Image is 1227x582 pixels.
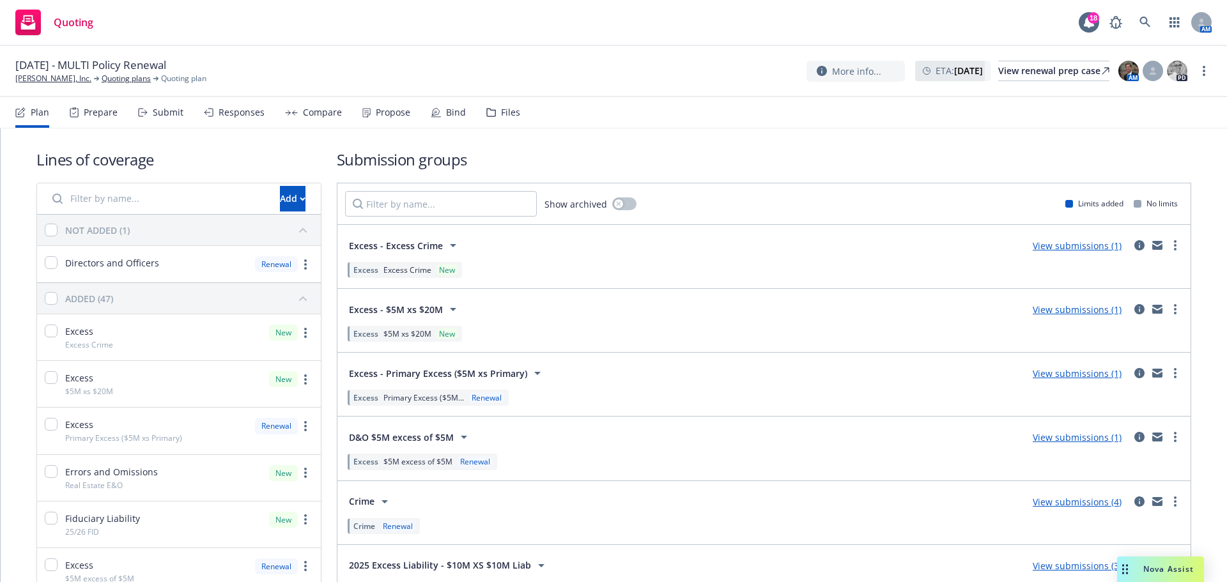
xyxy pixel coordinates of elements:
[269,371,298,387] div: New
[255,256,298,272] div: Renewal
[1196,63,1212,79] a: more
[376,107,410,118] div: Propose
[65,288,313,309] button: ADDED (47)
[1150,494,1165,509] a: mail
[998,61,1109,81] a: View renewal prep case
[280,186,305,211] button: Add
[936,64,983,77] span: ETA :
[349,558,531,572] span: 2025 Excess Liability - $10M XS $10M Liab
[1168,238,1183,253] a: more
[1150,302,1165,317] a: mail
[65,220,313,240] button: NOT ADDED (1)
[65,224,130,237] div: NOT ADDED (1)
[383,328,431,339] span: $5M xs $20M
[349,303,443,316] span: Excess - $5M xs $20M
[954,65,983,77] strong: [DATE]
[65,433,182,443] span: Primary Excess ($5M xs Primary)
[353,328,378,339] span: Excess
[36,149,321,170] h1: Lines of coverage
[345,296,465,322] button: Excess - $5M xs $20M
[298,372,313,387] a: more
[353,392,378,403] span: Excess
[458,456,493,467] div: Renewal
[1065,198,1123,209] div: Limits added
[1088,12,1099,24] div: 18
[65,386,113,397] span: $5M xs $20M
[298,418,313,434] a: more
[1117,556,1204,582] button: Nova Assist
[65,465,158,479] span: Errors and Omissions
[161,73,206,84] span: Quoting plan
[1132,365,1147,381] a: circleInformation
[255,418,298,434] div: Renewal
[998,61,1109,80] div: View renewal prep case
[298,325,313,341] a: more
[153,107,183,118] div: Submit
[1150,238,1165,253] a: mail
[349,239,443,252] span: Excess - Excess Crime
[65,480,123,491] span: Real Estate E&O
[65,339,113,350] span: Excess Crime
[1150,365,1165,381] a: mail
[1143,563,1194,574] span: Nova Assist
[269,465,298,481] div: New
[1033,303,1122,316] a: View submissions (1)
[345,233,465,258] button: Excess - Excess Crime
[1167,61,1187,81] img: photo
[832,65,881,78] span: More info...
[1168,429,1183,445] a: more
[345,360,549,386] button: Excess - Primary Excess ($5M xs Primary)
[353,456,378,467] span: Excess
[1134,198,1178,209] div: No limits
[446,107,466,118] div: Bind
[544,197,607,211] span: Show archived
[353,264,378,275] span: Excess
[219,107,265,118] div: Responses
[1103,10,1129,35] a: Report a Bug
[303,107,342,118] div: Compare
[345,424,475,450] button: D&O $5M excess of $5M
[383,456,452,467] span: $5M excess of $5M
[1168,365,1183,381] a: more
[349,494,374,508] span: Crime
[65,371,93,385] span: Excess
[65,558,93,572] span: Excess
[1033,496,1122,508] a: View submissions (4)
[298,512,313,527] a: more
[1168,494,1183,509] a: more
[337,149,1191,170] h1: Submission groups
[1117,556,1133,582] div: Drag to move
[1162,10,1187,35] a: Switch app
[298,465,313,480] a: more
[31,107,49,118] div: Plan
[1118,61,1139,81] img: photo
[1168,302,1183,317] a: more
[65,512,140,525] span: Fiduciary Liability
[269,325,298,341] div: New
[65,325,93,338] span: Excess
[102,73,151,84] a: Quoting plans
[84,107,118,118] div: Prepare
[65,418,93,431] span: Excess
[345,553,553,578] button: 2025 Excess Liability - $10M XS $10M Liab
[1132,238,1147,253] a: circleInformation
[65,256,159,270] span: Directors and Officers
[1033,431,1122,443] a: View submissions (1)
[15,73,91,84] a: [PERSON_NAME], Inc.
[345,489,396,514] button: Crime
[1033,367,1122,379] a: View submissions (1)
[353,521,375,532] span: Crime
[10,4,98,40] a: Quoting
[269,512,298,528] div: New
[501,107,520,118] div: Files
[383,392,464,403] span: Primary Excess ($5M...
[436,264,458,275] div: New
[15,57,166,73] span: [DATE] - MULTI Policy Renewal
[65,526,99,537] span: 25/26 FID
[255,558,298,574] div: Renewal
[298,257,313,272] a: more
[1132,429,1147,445] a: circleInformation
[1132,302,1147,317] a: circleInformation
[298,558,313,574] a: more
[345,191,537,217] input: Filter by name...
